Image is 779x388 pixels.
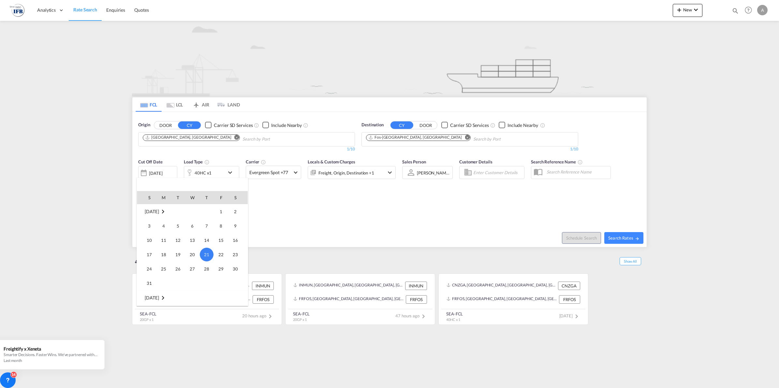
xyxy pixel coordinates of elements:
[137,219,156,233] td: Sunday August 3 2025
[156,219,171,233] td: Monday August 4 2025
[137,233,248,247] tr: Week 3
[156,247,171,262] td: Monday August 18 2025
[143,262,156,275] span: 24
[186,234,199,247] span: 13
[228,262,248,276] td: Saturday August 30 2025
[200,219,213,232] span: 7
[186,262,199,275] span: 27
[200,248,213,261] span: 21
[157,262,170,275] span: 25
[137,262,156,276] td: Sunday August 24 2025
[228,233,248,247] td: Saturday August 16 2025
[137,276,248,291] tr: Week 6
[143,219,156,232] span: 3
[229,262,242,275] span: 30
[214,191,228,204] th: F
[137,290,248,305] td: September 2025
[171,262,185,276] td: Tuesday August 26 2025
[137,247,248,262] tr: Week 4
[157,248,170,261] span: 18
[228,204,248,219] td: Saturday August 2 2025
[214,262,228,276] td: Friday August 29 2025
[214,204,228,219] td: Friday August 1 2025
[137,191,248,306] md-calendar: Calendar
[185,233,199,247] td: Wednesday August 13 2025
[171,262,184,275] span: 26
[145,295,159,300] span: [DATE]
[214,219,228,233] td: Friday August 8 2025
[228,219,248,233] td: Saturday August 9 2025
[145,209,159,214] span: [DATE]
[200,262,213,275] span: 28
[214,219,228,232] span: 8
[214,205,228,218] span: 1
[229,248,242,261] span: 23
[229,205,242,218] span: 2
[214,247,228,262] td: Friday August 22 2025
[228,247,248,262] td: Saturday August 23 2025
[137,247,156,262] td: Sunday August 17 2025
[137,290,248,305] tr: Week undefined
[137,191,156,204] th: S
[186,219,199,232] span: 6
[171,191,185,204] th: T
[171,233,185,247] td: Tuesday August 12 2025
[228,191,248,204] th: S
[200,234,213,247] span: 14
[171,234,184,247] span: 12
[185,219,199,233] td: Wednesday August 6 2025
[185,191,199,204] th: W
[199,191,214,204] th: T
[143,248,156,261] span: 17
[137,204,185,219] td: August 2025
[137,262,248,276] tr: Week 5
[137,219,248,233] tr: Week 2
[171,219,185,233] td: Tuesday August 5 2025
[171,247,185,262] td: Tuesday August 19 2025
[137,233,156,247] td: Sunday August 10 2025
[214,262,228,275] span: 29
[157,219,170,232] span: 4
[171,219,184,232] span: 5
[157,234,170,247] span: 11
[214,248,228,261] span: 22
[185,247,199,262] td: Wednesday August 20 2025
[199,262,214,276] td: Thursday August 28 2025
[199,233,214,247] td: Thursday August 14 2025
[143,234,156,247] span: 10
[137,276,156,291] td: Sunday August 31 2025
[199,247,214,262] td: Thursday August 21 2025
[156,191,171,204] th: M
[199,219,214,233] td: Thursday August 7 2025
[156,262,171,276] td: Monday August 25 2025
[214,233,228,247] td: Friday August 15 2025
[185,262,199,276] td: Wednesday August 27 2025
[171,248,184,261] span: 19
[156,233,171,247] td: Monday August 11 2025
[137,204,248,219] tr: Week 1
[143,277,156,290] span: 31
[186,248,199,261] span: 20
[229,219,242,232] span: 9
[229,234,242,247] span: 16
[214,234,228,247] span: 15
